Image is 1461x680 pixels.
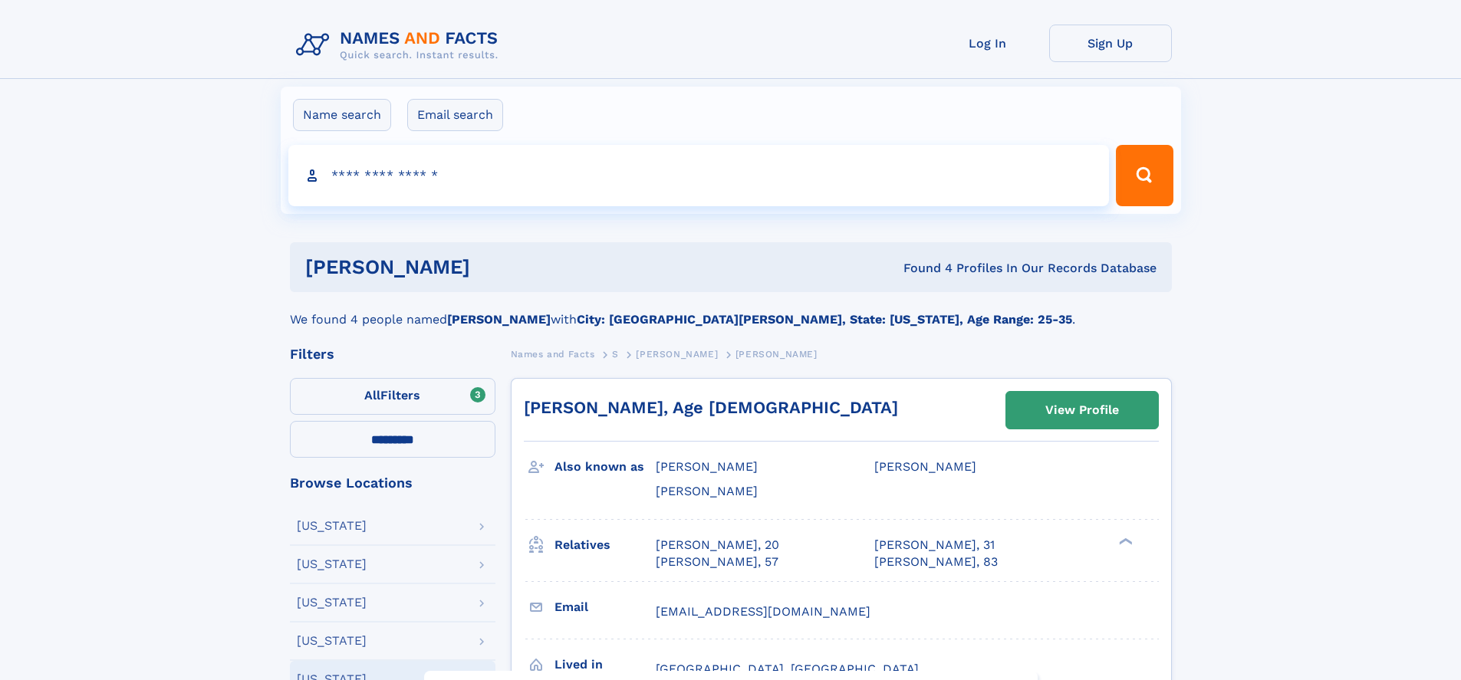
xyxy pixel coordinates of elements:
div: ❯ [1115,536,1134,546]
button: Search Button [1116,145,1173,206]
span: [PERSON_NAME] [874,459,976,474]
div: Found 4 Profiles In Our Records Database [686,260,1157,277]
span: [EMAIL_ADDRESS][DOMAIN_NAME] [656,604,870,619]
a: [PERSON_NAME], Age [DEMOGRAPHIC_DATA] [524,398,898,417]
div: [US_STATE] [297,520,367,532]
h1: [PERSON_NAME] [305,258,687,277]
label: Email search [407,99,503,131]
div: [US_STATE] [297,635,367,647]
a: Log In [926,25,1049,62]
h3: Email [554,594,656,620]
div: View Profile [1045,393,1119,428]
h3: Also known as [554,454,656,480]
span: [GEOGRAPHIC_DATA], [GEOGRAPHIC_DATA] [656,662,919,676]
label: Filters [290,378,495,415]
b: City: [GEOGRAPHIC_DATA][PERSON_NAME], State: [US_STATE], Age Range: 25-35 [577,312,1072,327]
a: [PERSON_NAME], 31 [874,537,995,554]
a: Sign Up [1049,25,1172,62]
img: Logo Names and Facts [290,25,511,66]
span: All [364,388,380,402]
a: [PERSON_NAME] [636,344,718,363]
a: S [612,344,619,363]
a: [PERSON_NAME], 57 [656,554,778,570]
div: [US_STATE] [297,558,367,570]
h3: Lived in [554,652,656,678]
span: [PERSON_NAME] [656,459,758,474]
h3: Relatives [554,532,656,558]
span: [PERSON_NAME] [656,484,758,498]
div: Filters [290,347,495,361]
a: View Profile [1006,392,1158,429]
span: S [612,349,619,360]
div: Browse Locations [290,476,495,490]
div: We found 4 people named with . [290,292,1172,329]
span: [PERSON_NAME] [636,349,718,360]
input: search input [288,145,1110,206]
div: [US_STATE] [297,596,367,609]
a: Names and Facts [511,344,595,363]
label: Name search [293,99,391,131]
a: [PERSON_NAME], 83 [874,554,998,570]
b: [PERSON_NAME] [447,312,551,327]
span: [PERSON_NAME] [735,349,818,360]
a: [PERSON_NAME], 20 [656,537,779,554]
